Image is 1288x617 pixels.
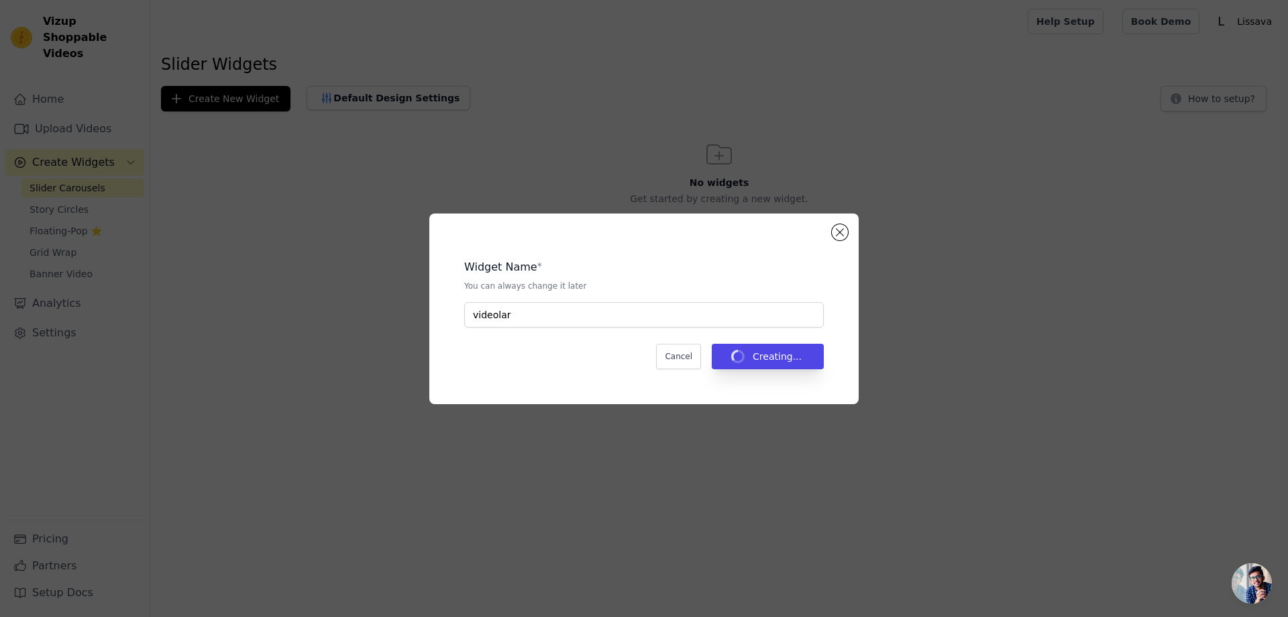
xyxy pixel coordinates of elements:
[464,281,824,291] p: You can always change it later
[464,259,537,275] legend: Widget Name
[656,344,701,369] button: Cancel
[832,224,848,240] button: Close modal
[712,344,824,369] button: Creating...
[1232,563,1272,604] a: Açık sohbet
